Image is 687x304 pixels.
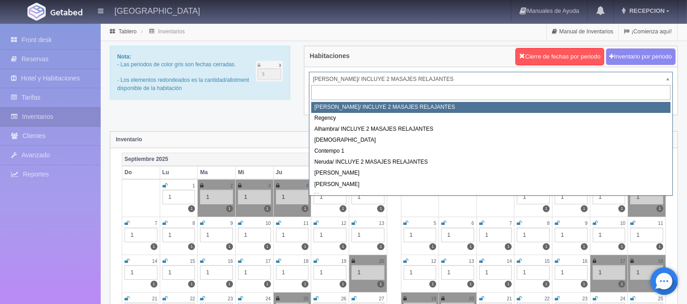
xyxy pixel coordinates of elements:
[311,168,671,179] div: [PERSON_NAME]
[311,102,671,113] div: [PERSON_NAME]/ INCLUYE 2 MASAJES RELAJANTES
[311,146,671,157] div: Contempo 1
[311,135,671,146] div: [DEMOGRAPHIC_DATA]
[311,190,671,201] div: Lino
[311,179,671,190] div: [PERSON_NAME]
[311,113,671,124] div: Regency
[311,124,671,135] div: Alhambra/ INCLUYE 2 MASAJES RELAJANTES
[311,157,671,168] div: Neruda/ INCLUYE 2 MASAJES RELAJANTES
